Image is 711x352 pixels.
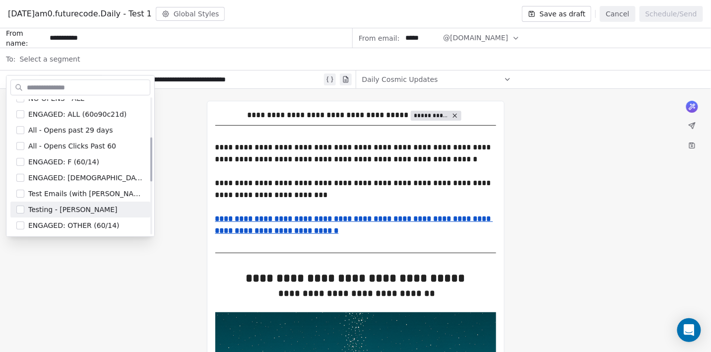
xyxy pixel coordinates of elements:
button: Save as draft [522,6,592,22]
span: Daily Cosmic Updates [362,74,438,84]
span: [DATE]am0.futurecode.Daily - Test 1 [8,8,152,20]
span: To: [6,54,15,64]
span: From name: [6,28,46,48]
span: From email: [359,33,399,43]
span: All - Opens Clicks Past 60 [28,141,116,151]
span: ENGAGED: ALL (60o90c21d) [28,109,127,119]
button: Cancel [600,6,635,22]
span: NO OPENS - ALL [28,93,84,103]
span: @[DOMAIN_NAME] [443,33,508,43]
span: Select a segment [19,54,80,64]
span: Test Emails (with [PERSON_NAME]) [28,189,144,199]
button: Schedule/Send [640,6,703,22]
span: Subject: [6,74,34,87]
span: ENGAGED: F (60/14) [28,157,99,167]
span: All - Opens past 29 days [28,125,113,135]
span: ENGAGED: [DEMOGRAPHIC_DATA] (60/14) [28,173,144,183]
span: Testing - [PERSON_NAME] [28,205,117,214]
button: Global Styles [156,7,225,21]
span: ENGAGED: OTHER (60/14) [28,220,120,230]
